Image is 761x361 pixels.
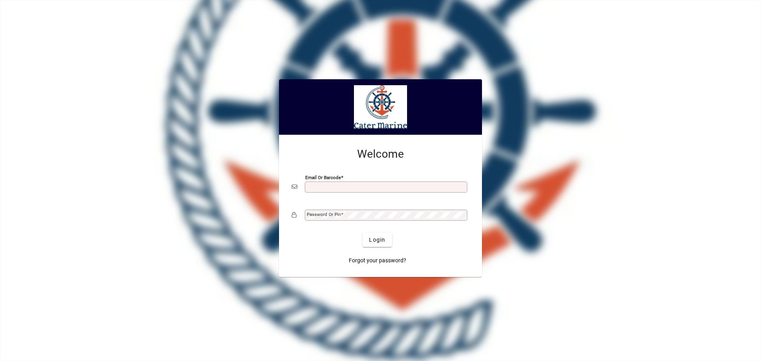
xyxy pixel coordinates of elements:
[346,253,409,267] a: Forgot your password?
[307,212,341,217] mat-label: Password or Pin
[305,175,341,180] mat-label: Email or Barcode
[292,147,469,161] h2: Welcome
[369,236,385,244] span: Login
[349,256,406,265] span: Forgot your password?
[363,233,392,247] button: Login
